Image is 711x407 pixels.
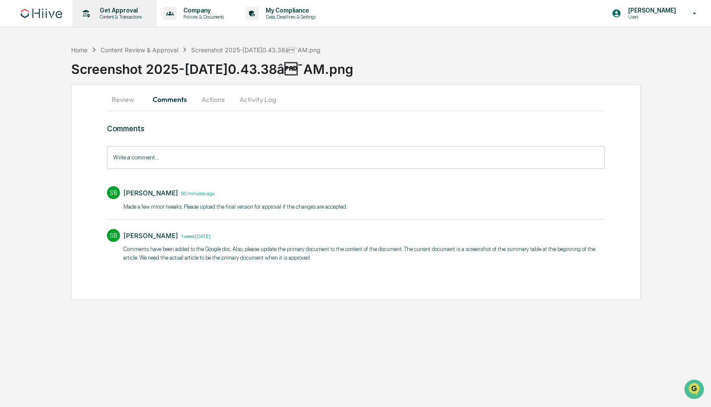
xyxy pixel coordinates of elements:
[5,122,58,137] a: 🔎Data Lookup
[59,105,110,121] a: 🗄️Attestations
[9,126,16,133] div: 🔎
[93,7,146,14] p: Get Approval
[621,14,680,20] p: Users
[29,75,109,82] div: We're available if you need us!
[71,54,711,77] div: Screenshot 2025-[DATE]0.43.38â¯AM.png
[93,14,146,20] p: Content & Transactions
[191,46,321,54] div: Screenshot 2025-[DATE]0.43.38â¯AM.png
[107,89,146,110] button: Review
[178,232,211,239] time: Friday, September 26, 2025 at 12:31:06 PM PDT
[86,146,104,153] span: Pylon
[71,109,107,118] span: Attestations
[178,189,215,197] time: Monday, October 6, 2025 at 12:02:42 PM PDT
[107,89,605,110] div: secondary tabs example
[123,203,347,211] p: ​Made a few minor tweaks. Please upload the final version for approval if the changes are accepted.
[683,378,707,402] iframe: Open customer support
[61,146,104,153] a: Powered byPylon
[147,69,157,79] button: Start new chat
[9,66,24,82] img: 1746055101610-c473b297-6a78-478c-a979-82029cc54cd1
[9,110,16,117] div: 🖐️
[9,18,157,32] p: How can we help?
[194,89,233,110] button: Actions
[621,7,680,14] p: [PERSON_NAME]
[259,7,320,14] p: My Compliance
[71,46,88,54] div: Home
[17,109,56,118] span: Preclearance
[63,110,69,117] div: 🗄️
[107,229,120,242] div: SB
[123,232,178,240] div: [PERSON_NAME]
[146,89,194,110] button: Comments
[259,14,320,20] p: Data, Deadlines & Settings
[21,9,62,18] img: logo
[176,14,228,20] p: Policies & Documents
[107,124,605,133] h3: Comments
[176,7,228,14] p: Company
[17,125,54,134] span: Data Lookup
[29,66,142,75] div: Start new chat
[5,105,59,121] a: 🖐️Preclearance
[123,189,178,197] div: [PERSON_NAME]
[123,245,605,262] p: ​Comments have been added to the Google doc. Also, please update the primary document to the cont...
[233,89,283,110] button: Activity Log
[107,186,120,199] div: SB
[101,46,178,54] div: Content Review & Approval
